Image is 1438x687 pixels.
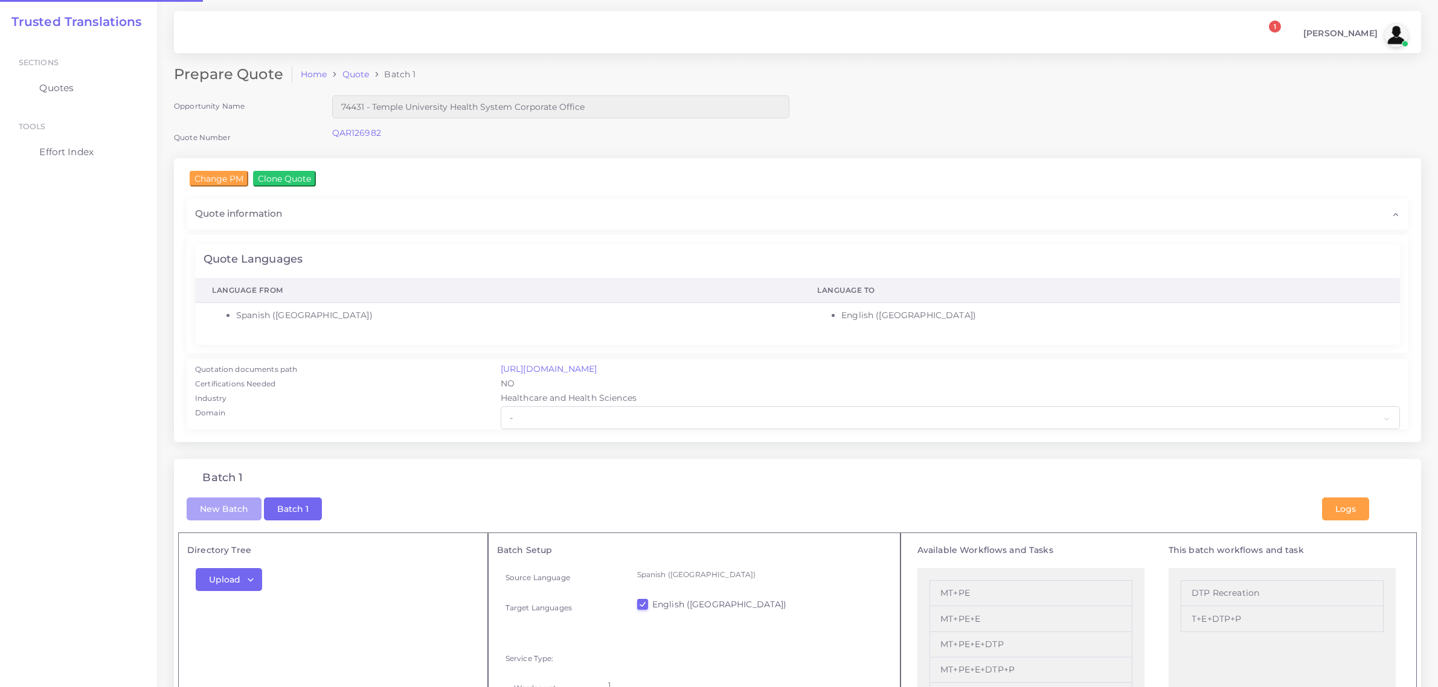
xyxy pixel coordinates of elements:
[652,598,787,610] label: English ([GEOGRAPHIC_DATA])
[195,393,226,404] label: Industry
[1269,21,1281,33] span: 1
[204,253,303,266] h4: Quote Languages
[236,309,783,322] li: Spanish ([GEOGRAPHIC_DATA])
[174,66,292,83] h2: Prepare Quote
[174,132,231,142] label: Quote Number
[506,572,570,583] label: Source Language
[800,278,1400,302] th: Language To
[1335,503,1356,514] span: Logs
[497,545,892,555] h5: Batch Setup
[3,14,142,29] a: Trusted Translations
[506,602,572,613] label: Target Languages
[332,127,381,138] a: QAR126982
[187,199,1408,229] div: Quote information
[195,207,282,220] span: Quote information
[1303,29,1378,37] span: [PERSON_NAME]
[174,101,245,111] label: Opportunity Name
[39,145,94,159] span: Effort Index
[929,632,1132,657] li: MT+PE+E+DTP
[492,392,1408,406] div: Healthcare and Health Sciences
[1384,23,1408,47] img: avatar
[301,68,327,80] a: Home
[19,122,46,131] span: Tools
[1181,580,1384,606] li: DTP Recreation
[369,68,416,80] li: Batch 1
[187,497,262,520] button: New Batch
[190,171,248,187] input: Change PM
[929,657,1132,683] li: MT+PE+E+DTP+P
[264,497,322,520] button: Batch 1
[9,139,148,165] a: Effort Index
[637,568,884,581] p: Spanish ([GEOGRAPHIC_DATA])
[492,377,1408,392] div: NO
[196,568,262,591] button: Upload
[342,68,370,80] a: Quote
[501,363,597,374] a: [URL][DOMAIN_NAME]
[917,545,1144,555] h5: Available Workflows and Tasks
[19,58,59,67] span: Sections
[1169,545,1396,555] h5: This batch workflows and task
[1258,27,1279,43] a: 1
[929,580,1132,606] li: MT+PE
[253,171,316,187] input: Clone Quote
[9,75,148,101] a: Quotes
[195,364,297,375] label: Quotation documents path
[1181,606,1384,631] li: T+E+DTP+P
[202,471,243,485] h4: Batch 1
[195,407,225,418] label: Domain
[1297,23,1413,47] a: [PERSON_NAME]avatar
[187,545,479,555] h5: Directory Tree
[264,502,322,513] a: Batch 1
[841,309,1383,322] li: English ([GEOGRAPHIC_DATA])
[506,653,554,663] label: Service Type:
[929,606,1132,631] li: MT+PE+E
[187,502,262,513] a: New Batch
[195,278,800,302] th: Language From
[39,81,74,95] span: Quotes
[1322,497,1369,520] button: Logs
[195,379,275,389] label: Certifications Needed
